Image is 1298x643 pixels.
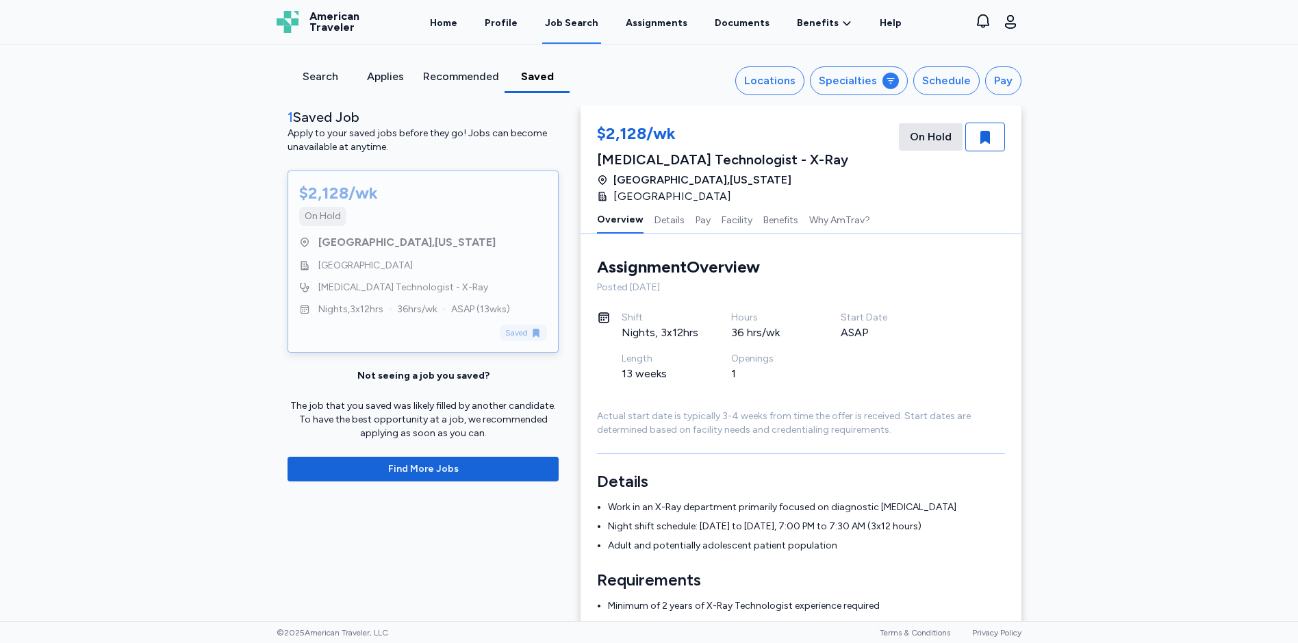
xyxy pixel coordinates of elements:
[613,172,791,188] span: [GEOGRAPHIC_DATA] , [US_STATE]
[277,11,298,33] img: Logo
[288,127,559,154] div: Apply to your saved jobs before they go! Jobs can become unavailable at anytime.
[841,311,917,325] div: Start Date
[913,66,980,95] button: Schedule
[288,109,293,125] span: 1
[597,256,760,278] div: Assignment Overview
[299,182,378,204] div: $2,128/wk
[731,325,808,341] div: 36 hrs/wk
[318,259,413,273] span: [GEOGRAPHIC_DATA]
[613,188,731,205] span: [GEOGRAPHIC_DATA]
[735,66,804,95] button: Locations
[899,123,963,151] div: On Hold
[597,205,644,234] button: Overview
[880,628,950,638] a: Terms & Conditions
[994,73,1013,89] div: Pay
[922,73,971,89] div: Schedule
[608,618,1005,632] li: At least 18 months of permanent experience in the specialty prior to travel
[809,205,870,234] button: Why AmTrav?
[423,68,499,85] div: Recommended
[985,66,1021,95] button: Pay
[763,205,798,234] button: Benefits
[397,303,437,316] span: 36 hrs/wk
[608,539,1005,553] li: Adult and potentially adolescent patient population
[841,325,917,341] div: ASAP
[622,366,698,382] div: 13 weeks
[318,303,383,316] span: Nights , 3 x 12 hrs
[293,68,347,85] div: Search
[972,628,1021,638] a: Privacy Policy
[288,108,559,127] div: Saved Job
[358,68,412,85] div: Applies
[510,68,564,85] div: Saved
[277,627,388,638] span: © 2025 American Traveler, LLC
[597,470,1005,492] h3: Details
[288,457,559,481] button: Find More Jobs
[597,150,848,169] div: [MEDICAL_DATA] Technologist - X-Ray
[597,569,1005,591] h3: Requirements
[451,303,510,316] span: ASAP ( 13 wks)
[318,234,496,251] span: [GEOGRAPHIC_DATA] , [US_STATE]
[505,327,528,338] span: Saved
[744,73,796,89] div: Locations
[357,369,489,383] div: Not seeing a job you saved?
[654,205,685,234] button: Details
[622,311,698,325] div: Shift
[696,205,711,234] button: Pay
[305,210,341,223] div: On Hold
[388,462,459,476] span: Find More Jobs
[622,352,698,366] div: Length
[608,599,1005,613] li: Minimum of 2 years of X-Ray Technologist experience required
[309,11,359,33] span: American Traveler
[810,66,908,95] button: Specialties
[597,123,848,147] div: $2,128/wk
[608,520,1005,533] li: Night shift schedule: [DATE] to [DATE], 7:00 PM to 7:30 AM (3x12 hours)
[622,325,698,341] div: Nights, 3x12hrs
[819,73,877,89] div: Specialties
[318,281,488,294] span: [MEDICAL_DATA] Technologist - X-Ray
[722,205,752,234] button: Facility
[731,366,808,382] div: 1
[608,501,1005,514] li: Work in an X-Ray department primarily focused on diagnostic [MEDICAL_DATA]
[288,399,559,440] div: The job that you saved was likely filled by another candidate. To have the best opportunity at a ...
[797,16,839,30] span: Benefits
[731,352,808,366] div: Openings
[597,281,1005,294] div: Posted [DATE]
[731,311,808,325] div: Hours
[797,16,852,30] a: Benefits
[542,1,601,44] a: Job Search
[545,16,598,30] div: Job Search
[597,409,1005,437] div: Actual start date is typically 3-4 weeks from time the offer is received. Start dates are determi...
